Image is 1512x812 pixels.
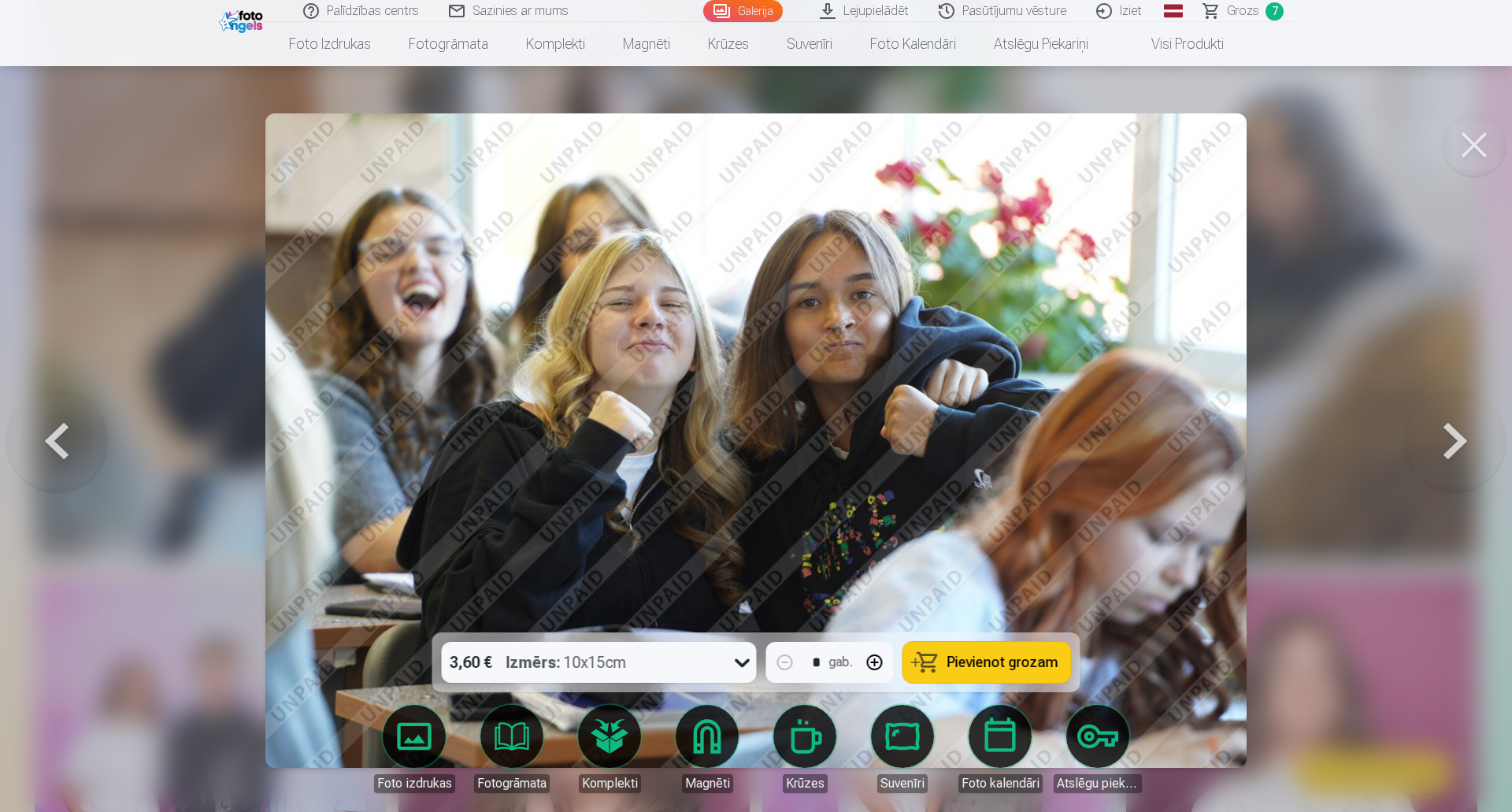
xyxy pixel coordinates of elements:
button: Pievienot grozam [903,642,1071,683]
a: Komplekti [507,22,604,66]
div: gab. [829,653,853,672]
a: Foto kalendāri [851,22,975,66]
div: 3,60 € [442,642,500,683]
a: Suvenīri [768,22,851,66]
div: Magnēti [682,774,733,793]
span: 7 [1266,2,1284,20]
span: Pievienot grozam [947,655,1058,669]
div: Foto kalendāri [958,774,1043,793]
div: Komplekti [579,774,641,793]
a: Foto kalendāri [956,705,1044,793]
a: Atslēgu piekariņi [975,22,1107,66]
a: Fotogrāmata [390,22,507,66]
img: /fa1 [219,6,267,33]
a: Krūzes [689,22,768,66]
strong: Izmērs : [506,651,561,673]
div: Foto izdrukas [374,774,455,793]
div: 10x15cm [506,642,627,683]
a: Suvenīri [858,705,947,793]
span: Grozs [1227,2,1259,20]
a: Krūzes [761,705,849,793]
a: Visi produkti [1107,22,1243,66]
div: Suvenīri [877,774,928,793]
a: Magnēti [604,22,689,66]
a: Komplekti [565,705,654,793]
a: Fotogrāmata [468,705,556,793]
a: Magnēti [663,705,751,793]
div: Fotogrāmata [474,774,550,793]
a: Foto izdrukas [370,705,458,793]
div: Krūzes [783,774,828,793]
a: Atslēgu piekariņi [1054,705,1142,793]
a: Foto izdrukas [270,22,390,66]
div: Atslēgu piekariņi [1054,774,1142,793]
